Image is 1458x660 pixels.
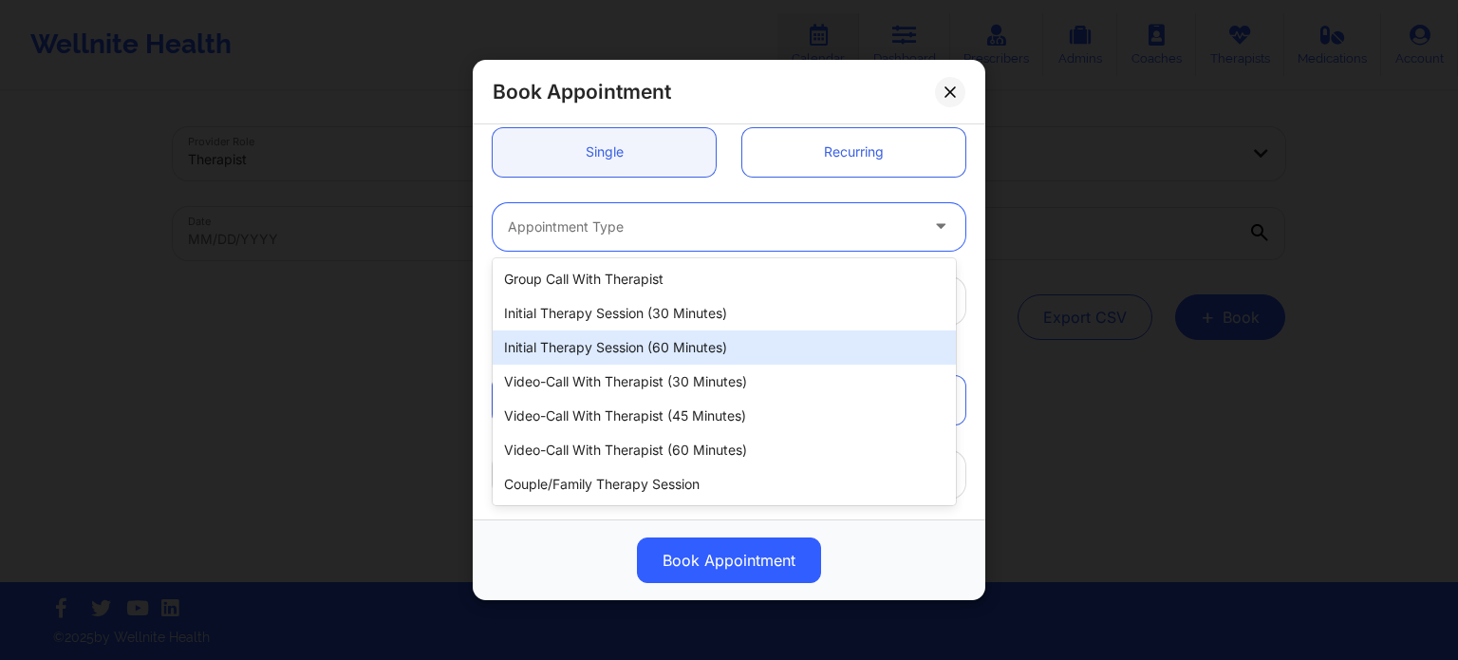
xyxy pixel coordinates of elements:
[493,79,671,104] h2: Book Appointment
[742,128,965,177] a: Recurring
[493,399,956,433] div: Video-Call with Therapist (45 minutes)
[637,537,821,583] button: Book Appointment
[493,296,956,330] div: Initial Therapy Session (30 minutes)
[493,128,716,177] a: Single
[493,433,956,467] div: Video-Call with Therapist (60 minutes)
[479,345,979,364] div: Patient information:
[493,330,956,365] div: Initial Therapy Session (60 minutes)
[493,262,956,296] div: Group Call with Therapist
[493,467,956,501] div: Couple/Family Therapy Session
[493,365,956,399] div: Video-Call with Therapist (30 minutes)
